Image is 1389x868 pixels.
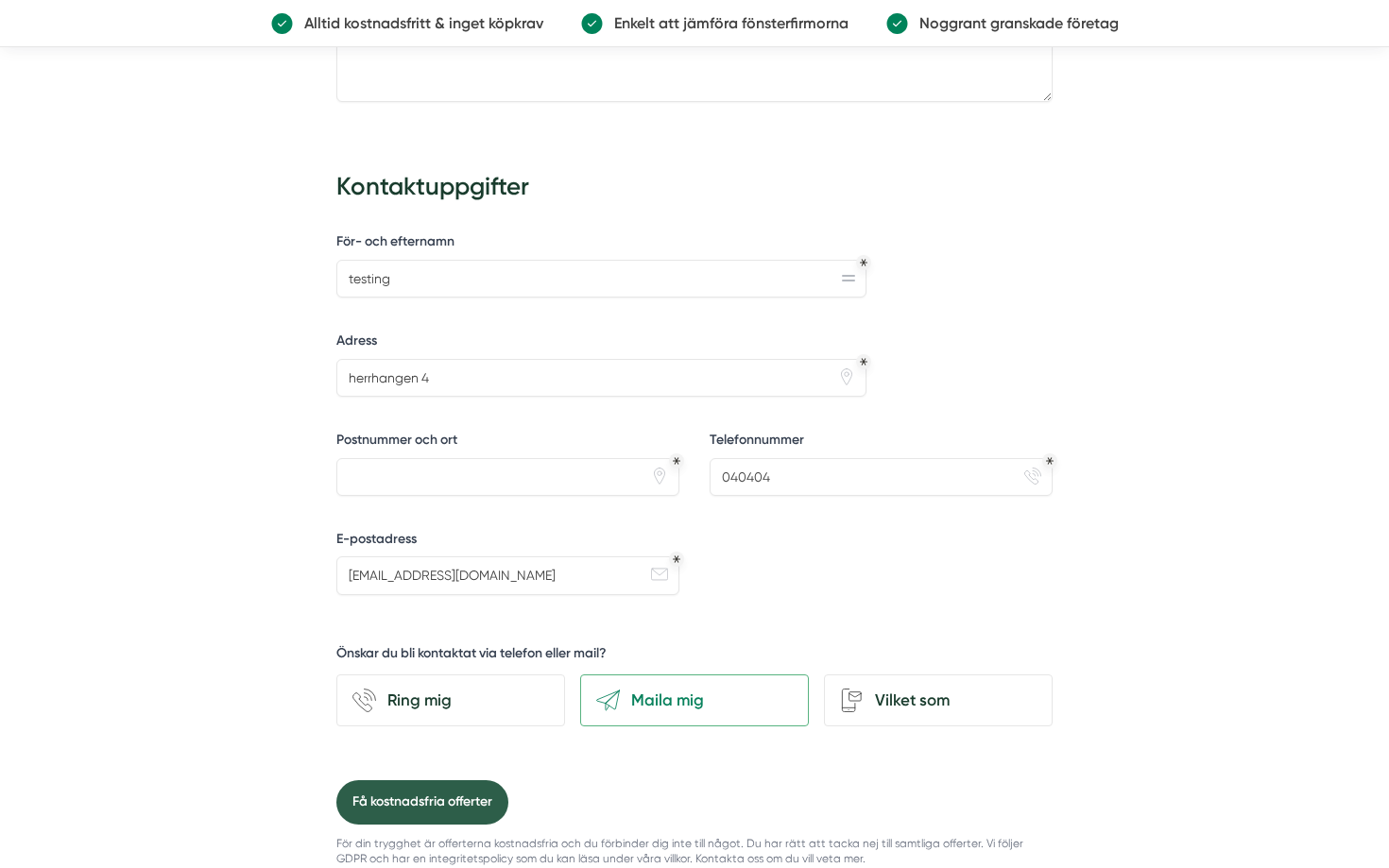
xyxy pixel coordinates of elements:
div: Obligatoriskt [1046,457,1054,465]
div: Obligatoriskt [673,555,680,563]
label: För- och efternamn [336,232,866,256]
div: Obligatoriskt [860,358,867,366]
div: Obligatoriskt [860,259,867,266]
p: För din trygghet är offerterna kostnadsfria och du förbinder dig inte till något. Du har rätt att... [336,836,1053,868]
label: E-postadress [336,530,679,553]
h3: Kontaktuppgifter [336,162,1053,215]
button: Få kostnadsfria offerter [336,780,508,824]
label: Telefonnummer [710,431,1053,454]
label: Adress [336,332,866,355]
h5: Önskar du bli kontaktat via telefon eller mail? [336,644,607,668]
p: Alltid kostnadsfritt & inget köpkrav [293,11,543,35]
div: Obligatoriskt [673,457,680,465]
p: Noggrant granskade företag [908,11,1119,35]
p: Enkelt att jämföra fönsterfirmorna [603,11,849,35]
label: Postnummer och ort [336,431,679,454]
